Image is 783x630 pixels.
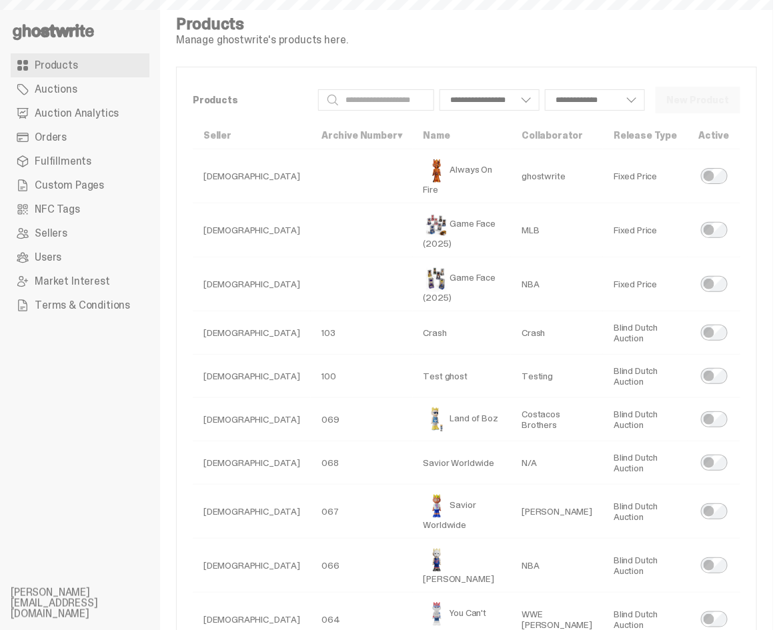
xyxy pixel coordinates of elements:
[176,35,348,45] p: Manage ghostwrite's products here.
[193,539,311,593] td: [DEMOGRAPHIC_DATA]
[511,149,603,203] td: ghostwrite
[11,269,149,293] a: Market Interest
[511,539,603,593] td: NBA
[11,173,149,197] a: Custom Pages
[413,485,512,539] td: Savior Worldwide
[424,157,450,184] img: Always On Fire
[11,101,149,125] a: Auction Analytics
[35,228,67,239] span: Sellers
[698,129,729,141] a: Active
[35,156,91,167] span: Fulfillments
[35,132,67,143] span: Orders
[193,203,311,257] td: [DEMOGRAPHIC_DATA]
[311,441,413,485] td: 068
[603,539,688,593] td: Blind Dutch Auction
[35,60,78,71] span: Products
[424,406,450,433] img: Land of Boz
[193,257,311,311] td: [DEMOGRAPHIC_DATA]
[413,149,512,203] td: Always On Fire
[11,125,149,149] a: Orders
[398,129,402,141] span: ▾
[193,355,311,398] td: [DEMOGRAPHIC_DATA]
[413,441,512,485] td: Savior Worldwide
[311,398,413,441] td: 069
[511,441,603,485] td: N/A
[424,265,450,292] img: Game Face (2025)
[511,311,603,355] td: Crash
[413,311,512,355] td: Crash
[603,257,688,311] td: Fixed Price
[424,547,450,573] img: Eminem
[603,149,688,203] td: Fixed Price
[193,122,311,149] th: Seller
[511,398,603,441] td: Costacos Brothers
[35,180,104,191] span: Custom Pages
[193,95,307,105] p: Products
[511,355,603,398] td: Testing
[311,539,413,593] td: 066
[424,211,450,238] img: Game Face (2025)
[35,300,130,311] span: Terms & Conditions
[603,398,688,441] td: Blind Dutch Auction
[11,221,149,245] a: Sellers
[511,203,603,257] td: MLB
[311,355,413,398] td: 100
[193,149,311,203] td: [DEMOGRAPHIC_DATA]
[511,485,603,539] td: [PERSON_NAME]
[176,16,348,32] h4: Products
[603,441,688,485] td: Blind Dutch Auction
[35,84,77,95] span: Auctions
[35,276,110,287] span: Market Interest
[413,203,512,257] td: Game Face (2025)
[193,311,311,355] td: [DEMOGRAPHIC_DATA]
[413,539,512,593] td: [PERSON_NAME]
[413,398,512,441] td: Land of Boz
[311,311,413,355] td: 103
[11,149,149,173] a: Fulfillments
[11,587,171,619] li: [PERSON_NAME][EMAIL_ADDRESS][DOMAIN_NAME]
[603,355,688,398] td: Blind Dutch Auction
[193,485,311,539] td: [DEMOGRAPHIC_DATA]
[511,257,603,311] td: NBA
[603,203,688,257] td: Fixed Price
[193,398,311,441] td: [DEMOGRAPHIC_DATA]
[35,108,119,119] span: Auction Analytics
[413,257,512,311] td: Game Face (2025)
[11,197,149,221] a: NFC Tags
[35,252,61,263] span: Users
[11,77,149,101] a: Auctions
[603,485,688,539] td: Blind Dutch Auction
[603,122,688,149] th: Release Type
[11,245,149,269] a: Users
[193,441,311,485] td: [DEMOGRAPHIC_DATA]
[413,122,512,149] th: Name
[511,122,603,149] th: Collaborator
[35,204,80,215] span: NFC Tags
[603,311,688,355] td: Blind Dutch Auction
[413,355,512,398] td: Test ghost
[11,53,149,77] a: Products
[424,601,450,627] img: You Can't See Me
[321,129,402,141] a: Archive Number▾
[311,485,413,539] td: 067
[11,293,149,317] a: Terms & Conditions
[424,493,450,519] img: Savior Worldwide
